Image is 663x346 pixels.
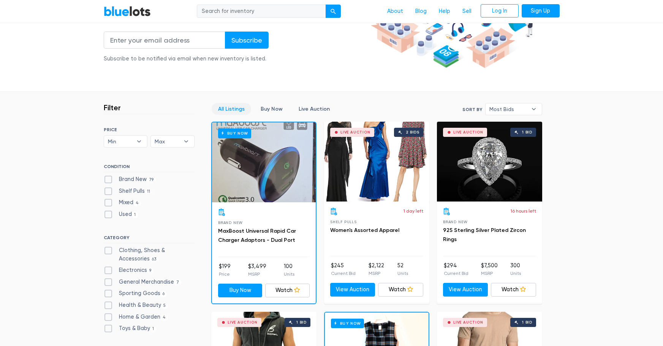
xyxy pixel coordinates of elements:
[228,321,258,324] div: Live Auction
[104,187,153,195] label: Shelf Pulls
[481,4,519,18] a: Log In
[248,262,266,278] li: $3,499
[456,4,478,19] a: Sell
[406,130,419,134] div: 2 bids
[489,103,527,115] span: Most Bids
[292,103,336,115] a: Live Auction
[147,177,156,183] span: 79
[104,198,141,207] label: Mixed
[433,4,456,19] a: Help
[510,270,521,277] p: Units
[369,262,384,277] li: $2,122
[212,122,316,202] a: Buy Now
[397,270,408,277] p: Units
[178,136,194,147] b: ▾
[397,262,408,277] li: 52
[104,278,182,286] label: General Merchandise
[453,130,483,134] div: Live Auction
[381,4,409,19] a: About
[453,321,483,324] div: Live Auction
[511,208,536,214] p: 16 hours left
[104,324,157,333] label: Toys & Baby
[161,303,168,309] span: 5
[104,235,195,243] h6: CATEGORY
[510,262,521,277] li: 300
[526,103,542,115] b: ▾
[522,130,532,134] div: 1 bid
[331,319,364,328] h6: Buy Now
[324,122,429,202] a: Live Auction 2 bids
[104,313,168,321] label: Home & Garden
[160,291,167,297] span: 6
[330,227,399,233] a: Women's Assorted Apparel
[481,270,498,277] p: MSRP
[409,4,433,19] a: Blog
[219,271,231,278] p: Price
[104,164,195,172] h6: CONDITION
[443,283,488,297] a: View Auction
[147,268,154,274] span: 9
[443,220,468,224] span: Brand New
[481,262,498,277] li: $7,500
[218,284,263,297] a: Buy Now
[225,32,269,49] input: Subscribe
[160,314,168,321] span: 4
[444,270,468,277] p: Current Bid
[378,283,423,297] a: Watch
[218,228,296,243] a: MaxBoost Universal Rapid Car Charger Adaptors - Dual Port
[104,6,151,17] a: BlueLots
[104,289,167,298] label: Sporting Goods
[443,227,526,243] a: 925 Sterling Silver Plated Zircon Rings
[254,103,289,115] a: Buy Now
[131,136,147,147] b: ▾
[522,321,532,324] div: 1 bid
[212,103,251,115] a: All Listings
[284,262,294,278] li: 100
[331,262,356,277] li: $245
[340,130,370,134] div: Live Auction
[150,326,157,332] span: 1
[284,271,294,278] p: Units
[145,189,153,195] span: 11
[104,246,195,263] label: Clothing, Shoes & Accessories
[369,270,384,277] p: MSRP
[108,136,133,147] span: Min
[330,220,357,224] span: Shelf Pulls
[522,4,560,18] a: Sign Up
[462,106,482,113] label: Sort By
[491,283,536,297] a: Watch
[155,136,180,147] span: Max
[265,284,310,297] a: Watch
[437,122,542,202] a: Live Auction 1 bid
[248,271,266,278] p: MSRP
[104,55,269,63] div: Subscribe to be notified via email when new inventory is listed.
[218,129,251,138] h6: Buy Now
[219,262,231,278] li: $199
[104,127,195,132] h6: PRICE
[104,103,121,112] h3: Filter
[403,208,423,214] p: 1 day left
[150,256,159,262] span: 63
[296,321,307,324] div: 1 bid
[104,210,138,219] label: Used
[218,221,243,225] span: Brand New
[104,32,225,49] input: Enter your email address
[174,279,182,286] span: 7
[132,212,138,218] span: 1
[330,283,375,297] a: View Auction
[444,262,468,277] li: $294
[197,5,326,18] input: Search for inventory
[104,175,156,184] label: Brand New
[104,266,154,275] label: Electronics
[331,270,356,277] p: Current Bid
[104,301,168,309] label: Health & Beauty
[133,200,141,206] span: 4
